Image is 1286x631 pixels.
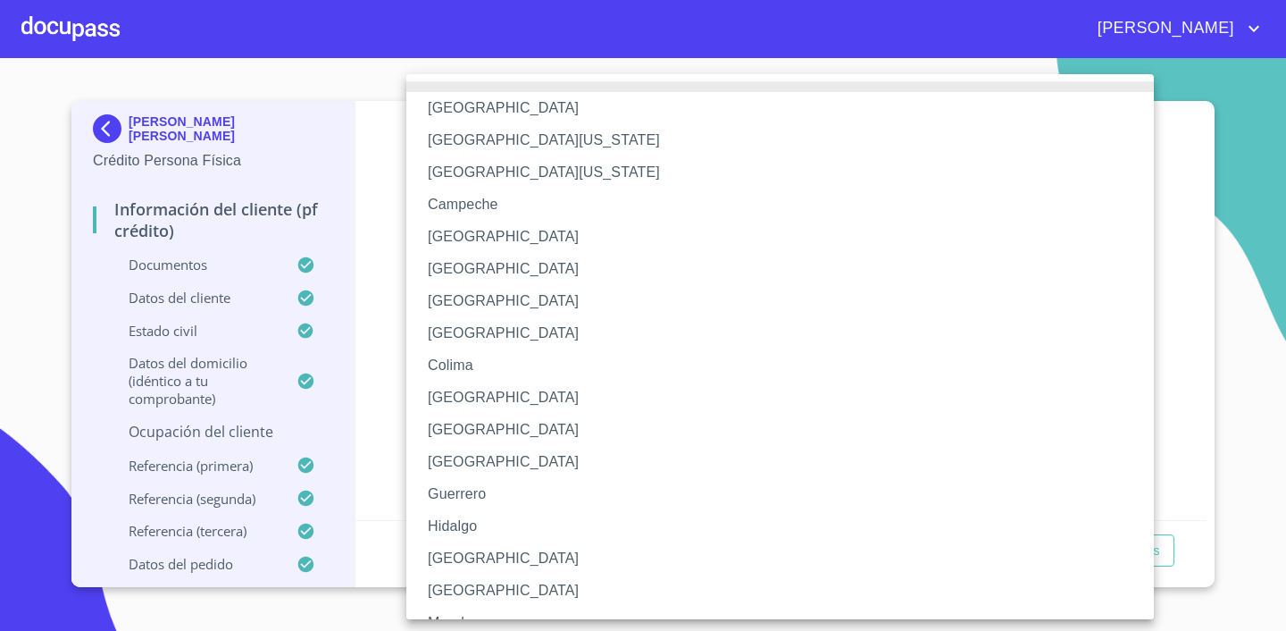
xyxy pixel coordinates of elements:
[406,510,1154,543] li: Hidalgo
[406,285,1154,317] li: [GEOGRAPHIC_DATA]
[406,543,1154,575] li: [GEOGRAPHIC_DATA]
[406,253,1154,285] li: [GEOGRAPHIC_DATA]
[406,575,1154,607] li: [GEOGRAPHIC_DATA]
[406,446,1154,478] li: [GEOGRAPHIC_DATA]
[406,189,1154,221] li: Campeche
[406,349,1154,382] li: Colima
[406,124,1154,156] li: [GEOGRAPHIC_DATA][US_STATE]
[406,317,1154,349] li: [GEOGRAPHIC_DATA]
[406,156,1154,189] li: [GEOGRAPHIC_DATA][US_STATE]
[406,92,1154,124] li: [GEOGRAPHIC_DATA]
[406,414,1154,446] li: [GEOGRAPHIC_DATA]
[406,382,1154,414] li: [GEOGRAPHIC_DATA]
[406,221,1154,253] li: [GEOGRAPHIC_DATA]
[406,478,1154,510] li: Guerrero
